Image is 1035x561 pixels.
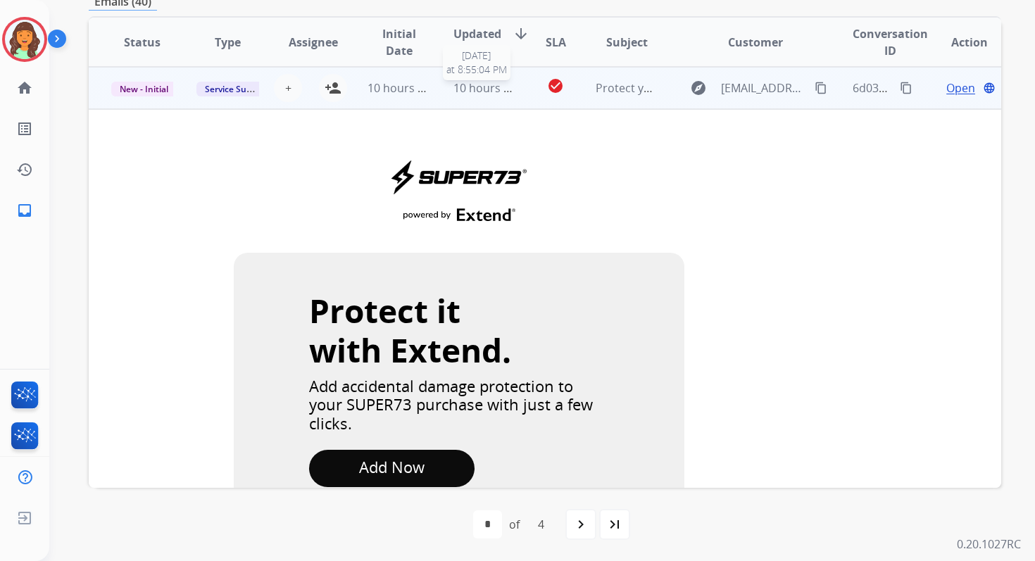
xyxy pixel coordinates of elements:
span: Add accidental damage protection to your SUPER73 purchase with just a few clicks. [309,375,593,434]
span: Conversation ID [853,25,928,59]
span: Status [124,34,161,51]
mat-icon: history [16,161,33,178]
button: + [274,74,302,102]
mat-icon: home [16,80,33,96]
span: SLA [546,34,566,51]
span: + [285,80,291,96]
span: at 8:55:04 PM [446,63,507,77]
span: 10 hours ago [368,80,437,96]
mat-icon: inbox [16,202,33,219]
span: Assignee [289,34,338,51]
span: [EMAIL_ADDRESS][DOMAIN_NAME] [721,80,807,96]
a: Add Now [309,461,475,477]
span: Customer [728,34,783,51]
mat-icon: check_circle [547,77,564,94]
mat-icon: arrow_downward [513,25,529,42]
div: 4 [527,510,556,538]
span: Service Support [196,82,277,96]
span: with Extend. [309,328,511,372]
span: 10 hours ago [453,80,523,96]
span: Initial Date [368,25,429,59]
mat-icon: list_alt [16,120,33,137]
span: Type [215,34,241,51]
mat-icon: navigate_next [572,516,589,533]
th: Action [915,18,1001,67]
div: of [509,516,520,533]
img: avatar [5,20,44,59]
span: Subject [606,34,648,51]
mat-icon: last_page [606,516,623,533]
span: Protect it [309,289,460,332]
p: 0.20.1027RC [957,536,1021,553]
span: [DATE] [446,49,507,63]
mat-icon: explore [690,80,707,96]
span: New - Initial [111,82,177,96]
mat-icon: content_copy [900,82,912,94]
img: Logo [391,160,527,194]
mat-icon: language [983,82,996,94]
span: Protect your new 500 PRO Battery [DATE] [596,80,814,96]
span: Open [946,80,975,96]
span: Updated Date [453,25,501,59]
span: Add Now [359,456,425,477]
mat-icon: content_copy [815,82,827,94]
mat-icon: person_add [325,80,341,96]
